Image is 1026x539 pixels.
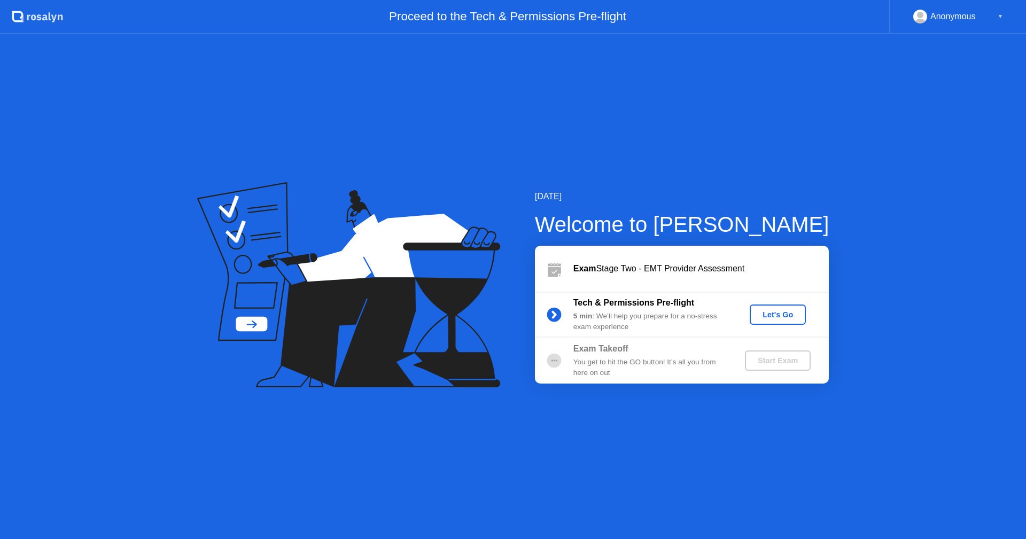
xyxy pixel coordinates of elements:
div: : We’ll help you prepare for a no-stress exam experience [573,311,727,333]
button: Let's Go [750,304,806,325]
div: [DATE] [535,190,829,203]
b: Tech & Permissions Pre-flight [573,298,694,307]
div: ▼ [998,10,1003,24]
div: Anonymous [930,10,976,24]
b: Exam [573,264,596,273]
b: Exam Takeoff [573,344,628,353]
button: Start Exam [745,350,811,371]
div: Let's Go [754,310,802,319]
b: 5 min [573,312,593,320]
div: You get to hit the GO button! It’s all you from here on out [573,357,727,379]
div: Stage Two - EMT Provider Assessment [573,262,829,275]
div: Start Exam [749,356,806,365]
div: Welcome to [PERSON_NAME] [535,208,829,240]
